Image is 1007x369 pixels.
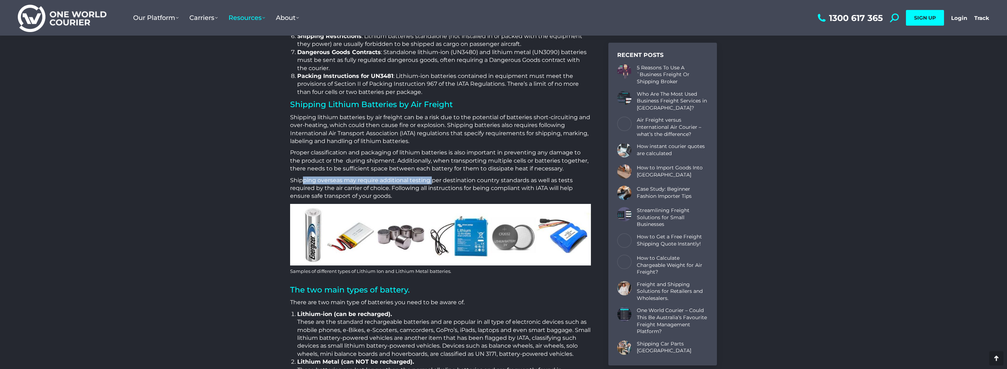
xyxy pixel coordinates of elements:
p: Proper classification and packaging of lithium batteries is also important in preventing any dama... [290,149,591,173]
a: Post image [617,281,631,295]
span: Our Platform [133,14,179,22]
a: How to Calculate Chargeable Weight for Air Freight? [637,255,708,276]
span: Carriers [189,14,218,22]
li: : Lithium batteries standalone (not installed in or packed with the equipment they power) are usu... [297,32,591,48]
p: Samples of different types of Lithium Ion and Lithium Metal batteries. [290,268,591,274]
a: Post image [617,117,631,131]
a: Post image [617,207,631,221]
p: There are two main type of batteries you need to be aware of. [290,299,591,306]
li: These are the standard rechargeable batteries and are popular in all type of electronic devices s... [297,310,591,358]
strong: Packing Instructions for UN3481 [297,73,393,79]
a: Our Platform [128,7,184,29]
li: : Standalone lithium-ion (UN3480) and lithium metal (UN3090) batteries must be sent as fully regu... [297,48,591,72]
a: Shipping Car Parts [GEOGRAPHIC_DATA] [637,341,708,354]
strong: Dangerous Goods Contracts [297,49,381,56]
a: Post image [617,255,631,269]
img: litium ion lithium-metal alkali batteries shipping guide [290,204,591,265]
a: Post image [617,186,631,200]
a: Post image [617,164,631,179]
p: Shipping lithium batteries by air freight can be a risk due to the potential of batteries short-c... [290,114,591,146]
a: Who Are The Most Used Business Freight Services in [GEOGRAPHIC_DATA]? [637,91,708,112]
a: About [271,7,304,29]
a: Carriers [184,7,223,29]
img: One World Courier [18,4,106,32]
span: SIGN UP [914,15,936,21]
a: Post image [617,91,631,105]
h2: Shipping Lithium Batteries by Air Freight [290,100,591,110]
a: Post image [617,64,631,79]
strong: Lithium-ion (can be recharged). [297,311,392,317]
a: How to Get a Free Freight Shipping Quote Instantly! [637,233,708,247]
a: Freight and Shipping Solutions for Retailers and Wholesalers. [637,281,708,302]
a: Air Freight versus International Air Courier – what’s the difference? [637,117,708,138]
a: Resources [223,7,271,29]
div: Recent Posts [617,52,708,59]
a: How to Import Goods Into [GEOGRAPHIC_DATA] [637,164,708,178]
a: 1300 617 365 [816,14,883,22]
strong: Lithium Metal (can NOT be recharged). [297,358,414,365]
p: Shipping overseas may require additional testing per destination country standards as well as tes... [290,176,591,200]
a: How instant courier quotes are calculated [637,143,708,157]
a: Track [974,15,989,21]
span: Resources [229,14,265,22]
a: Post image [617,143,631,157]
a: Post image [617,307,631,321]
span: About [276,14,299,22]
a: Post image [617,233,631,248]
a: Post image [617,341,631,355]
a: One World Courier – Could This Be Australia’s Favourite Freight Management Platform? [637,307,708,335]
a: Login [951,15,967,21]
strong: Shipping Restrictions [297,33,362,39]
a: SIGN UP [906,10,944,26]
a: Case Study: Beginner Fashion Importer Tips [637,186,708,200]
a: Streamlining Freight Solutions for Small Businesses [637,207,708,228]
li: : Lithium-ion batteries contained in equipment must meet the provisions of Section II of Packing ... [297,72,591,96]
a: 5 Reasons To Use A `Business Freight Or Shipping Broker [637,64,708,85]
